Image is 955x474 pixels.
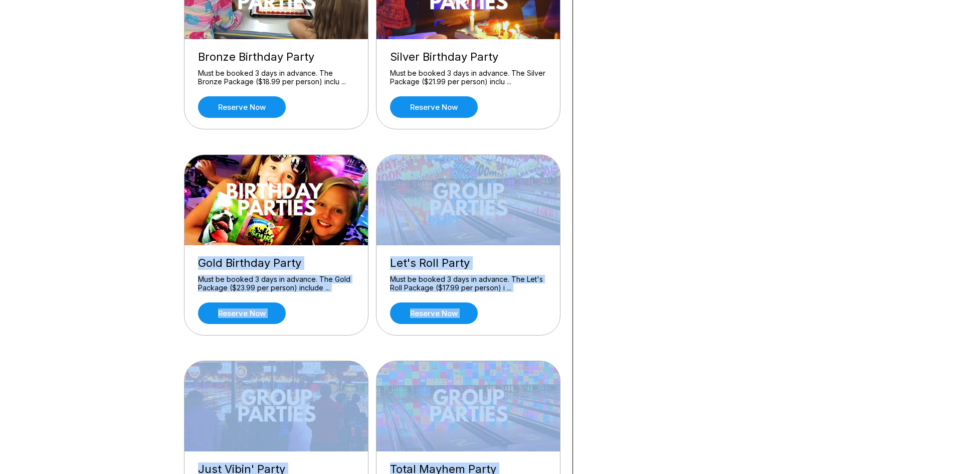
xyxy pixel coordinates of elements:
[390,96,478,118] a: Reserve now
[198,256,354,270] div: Gold Birthday Party
[198,275,354,292] div: Must be booked 3 days in advance. The Gold Package ($23.99 per person) include ...
[376,361,561,451] img: Total Mayhem Party
[198,50,354,64] div: Bronze Birthday Party
[198,69,354,86] div: Must be booked 3 days in advance. The Bronze Package ($18.99 per person) inclu ...
[390,256,546,270] div: Let's Roll Party
[198,96,286,118] a: Reserve now
[184,361,369,451] img: Just Vibin' Party
[390,69,546,86] div: Must be booked 3 days in advance. The Silver Package ($21.99 per person) inclu ...
[198,302,286,324] a: Reserve now
[390,302,478,324] a: Reserve now
[376,155,561,245] img: Let's Roll Party
[184,155,369,245] img: Gold Birthday Party
[390,275,546,292] div: Must be booked 3 days in advance. The Let's Roll Package ($17.99 per person) i ...
[390,50,546,64] div: Silver Birthday Party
